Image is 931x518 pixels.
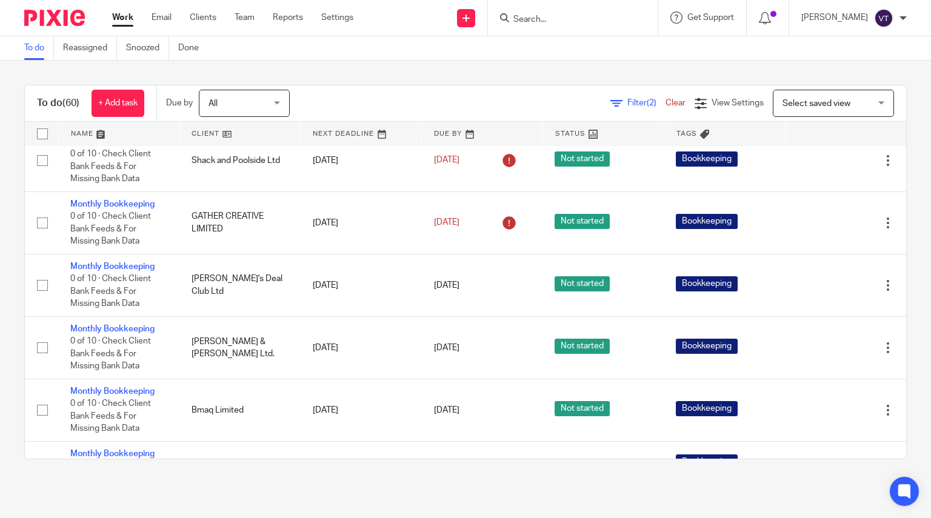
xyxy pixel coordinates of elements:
[434,344,459,352] span: [DATE]
[70,262,155,271] a: Monthly Bookkeeping
[152,12,172,24] a: Email
[24,36,54,60] a: To do
[555,339,610,354] span: Not started
[676,151,738,167] span: Bookkeeping
[209,99,218,108] span: All
[70,150,151,183] span: 0 of 10 · Check Client Bank Feeds & For Missing Bank Data
[179,191,301,254] td: GATHER CREATIVE LIMITED
[301,316,422,379] td: [DATE]
[301,129,422,191] td: [DATE]
[92,90,144,117] a: + Add task
[555,276,610,291] span: Not started
[666,99,686,107] a: Clear
[434,156,459,165] span: [DATE]
[190,12,216,24] a: Clients
[179,316,301,379] td: [PERSON_NAME] & [PERSON_NAME] Ltd.
[434,219,459,227] span: [DATE]
[63,36,117,60] a: Reassigned
[676,454,738,470] span: Bookkeeping
[676,339,738,354] span: Bookkeeping
[301,441,422,503] td: [DATE]
[179,441,301,503] td: Diversity Alliance Ltd
[179,379,301,441] td: Bmaq Limited
[70,387,155,396] a: Monthly Bookkeeping
[676,130,697,137] span: Tags
[555,214,610,229] span: Not started
[166,97,193,109] p: Due by
[801,12,868,24] p: [PERSON_NAME]
[676,276,738,291] span: Bookkeeping
[301,191,422,254] td: [DATE]
[434,281,459,290] span: [DATE]
[70,212,151,245] span: 0 of 10 · Check Client Bank Feeds & For Missing Bank Data
[70,274,151,308] span: 0 of 10 · Check Client Bank Feeds & For Missing Bank Data
[712,99,764,107] span: View Settings
[112,12,133,24] a: Work
[70,325,155,333] a: Monthly Bookkeeping
[676,214,738,229] span: Bookkeeping
[301,254,422,316] td: [DATE]
[24,10,85,26] img: Pixie
[647,99,656,107] span: (2)
[676,401,738,416] span: Bookkeeping
[273,12,303,24] a: Reports
[126,36,169,60] a: Snoozed
[512,15,621,25] input: Search
[627,99,666,107] span: Filter
[70,337,151,370] span: 0 of 10 · Check Client Bank Feeds & For Missing Bank Data
[874,8,893,28] img: svg%3E
[179,254,301,316] td: [PERSON_NAME]'s Deal Club Ltd
[687,13,734,22] span: Get Support
[301,379,422,441] td: [DATE]
[555,401,610,416] span: Not started
[37,97,79,110] h1: To do
[70,200,155,208] a: Monthly Bookkeeping
[321,12,353,24] a: Settings
[70,450,155,458] a: Monthly Bookkeeping
[62,98,79,108] span: (60)
[434,406,459,414] span: [DATE]
[555,151,610,167] span: Not started
[70,399,151,433] span: 0 of 10 · Check Client Bank Feeds & For Missing Bank Data
[235,12,255,24] a: Team
[178,36,208,60] a: Done
[783,99,850,108] span: Select saved view
[179,129,301,191] td: Shack and Poolside Ltd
